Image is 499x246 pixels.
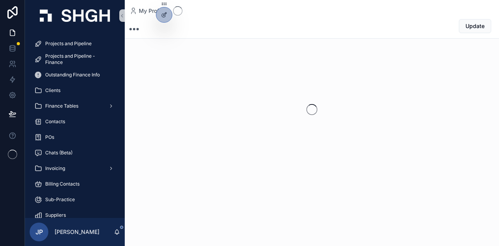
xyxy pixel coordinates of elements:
[45,103,78,109] span: Finance Tables
[45,53,112,65] span: Projects and Pipeline - Finance
[45,165,65,172] span: Invoicing
[30,146,120,160] a: Chats (Beta)
[45,119,65,125] span: Contacts
[30,83,120,97] a: Clients
[45,150,73,156] span: Chats (Beta)
[45,134,54,140] span: POs
[30,193,120,207] a: Sub-Practice
[25,31,125,218] div: scrollable content
[45,41,92,47] span: Projects and Pipeline
[30,52,120,66] a: Projects and Pipeline - Finance
[45,212,66,218] span: Suppliers
[30,130,120,144] a: POs
[30,177,120,191] a: Billing Contacts
[40,9,110,22] img: App logo
[45,181,80,187] span: Billing Contacts
[30,208,120,222] a: Suppliers
[129,7,165,15] a: My Profile
[45,87,60,94] span: Clients
[30,37,120,51] a: Projects and Pipeline
[465,22,485,30] span: Update
[45,72,100,78] span: Outstanding Finance Info
[30,115,120,129] a: Contacts
[35,227,43,237] span: JP
[139,7,165,15] span: My Profile
[30,161,120,175] a: Invoicing
[30,99,120,113] a: Finance Tables
[55,228,99,236] p: [PERSON_NAME]
[30,68,120,82] a: Outstanding Finance Info
[45,196,75,203] span: Sub-Practice
[459,19,491,33] button: Update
